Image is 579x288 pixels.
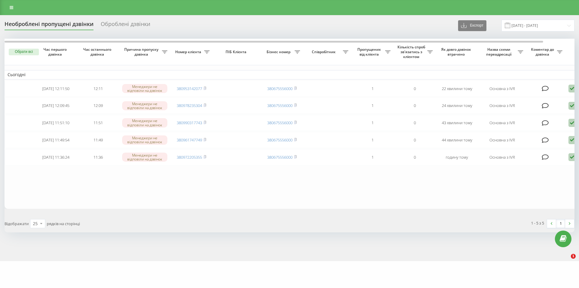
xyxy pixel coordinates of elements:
[478,132,526,148] td: Основна з IVR
[122,101,167,110] div: Менеджери не відповіли на дзвінок
[458,20,486,31] button: Експорт
[122,47,162,57] span: Причина пропуску дзвінка
[558,254,573,268] iframe: Intercom live chat
[478,115,526,131] td: Основна з IVR
[394,149,436,165] td: 0
[5,21,93,30] div: Необроблені пропущені дзвінки
[122,84,167,93] div: Менеджери не відповіли на дзвінок
[351,132,394,148] td: 1
[82,47,114,57] span: Час останнього дзвінка
[478,98,526,114] td: Основна з IVR
[77,115,119,131] td: 11:51
[436,81,478,97] td: 22 хвилини тому
[122,135,167,144] div: Менеджери не відповіли на дзвінок
[47,221,80,226] span: рядків на сторінці
[267,154,293,160] a: 380675556000
[177,120,202,125] a: 380990317743
[351,149,394,165] td: 1
[436,132,478,148] td: 44 хвилини тому
[394,98,436,114] td: 0
[436,149,478,165] td: годину тому
[478,81,526,97] td: Основна з IVR
[436,115,478,131] td: 43 хвилини тому
[177,103,202,108] a: 380978235304
[77,149,119,165] td: 11:36
[77,98,119,114] td: 12:09
[481,47,518,57] span: Назва схеми переадресації
[571,254,576,259] span: 1
[177,154,202,160] a: 380972205355
[173,50,204,54] span: Номер клієнта
[9,49,39,55] button: Обрати всі
[122,153,167,162] div: Менеджери не відповіли на дзвінок
[267,86,293,91] a: 380675556000
[267,137,293,143] a: 380675556000
[35,98,77,114] td: [DATE] 12:09:45
[394,81,436,97] td: 0
[35,149,77,165] td: [DATE] 11:36:24
[101,21,150,30] div: Оброблені дзвінки
[33,221,38,227] div: 25
[267,103,293,108] a: 380675556000
[351,115,394,131] td: 1
[5,221,29,226] span: Відображати
[177,86,202,91] a: 380953142077
[529,47,557,57] span: Коментар до дзвінка
[122,118,167,127] div: Менеджери не відповіли на дзвінок
[351,81,394,97] td: 1
[77,81,119,97] td: 12:11
[397,45,427,59] span: Кількість спроб зв'язатись з клієнтом
[394,132,436,148] td: 0
[394,115,436,131] td: 0
[556,219,565,228] a: 1
[77,132,119,148] td: 11:49
[351,98,394,114] td: 1
[35,81,77,97] td: [DATE] 12:11:50
[35,132,77,148] td: [DATE] 11:49:54
[478,149,526,165] td: Основна з IVR
[306,50,343,54] span: Співробітник
[267,120,293,125] a: 380675556000
[35,115,77,131] td: [DATE] 11:51:10
[436,98,478,114] td: 24 хвилини тому
[40,47,72,57] span: Час першого дзвінка
[264,50,295,54] span: Бізнес номер
[531,220,544,226] div: 1 - 5 з 5
[354,47,385,57] span: Пропущених від клієнта
[218,50,256,54] span: ПІБ Клієнта
[441,47,473,57] span: Як довго дзвінок втрачено
[177,137,202,143] a: 380961747749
